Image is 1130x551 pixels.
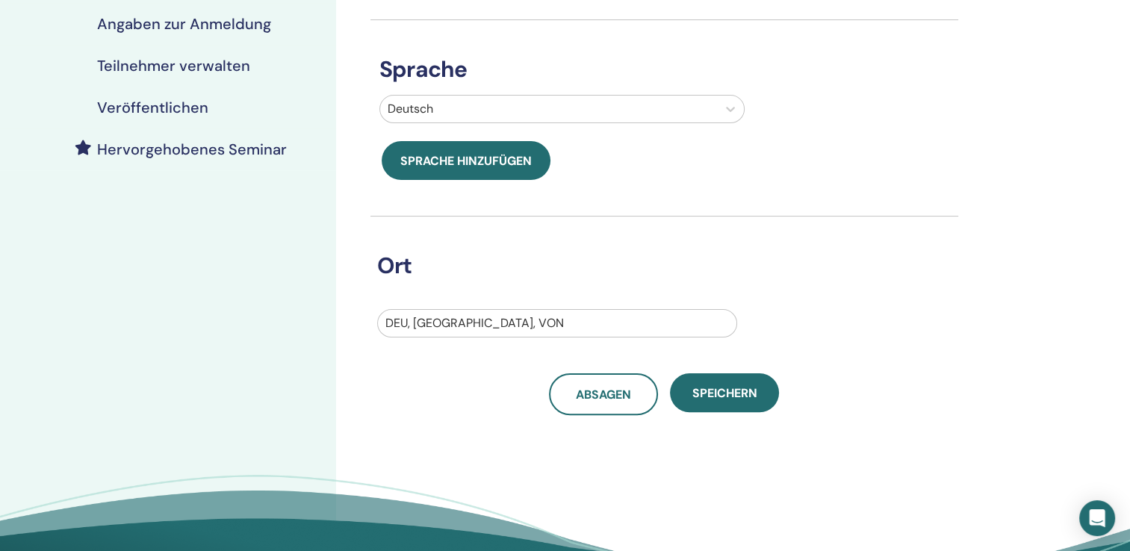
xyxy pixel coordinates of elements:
[382,141,550,180] button: Sprache hinzufügen
[97,57,250,75] h4: Teilnehmer verwalten
[692,385,757,401] span: Speichern
[576,387,631,402] span: Absagen
[97,99,208,116] h4: Veröffentlichen
[549,373,658,415] a: Absagen
[400,153,532,169] span: Sprache hinzufügen
[670,373,779,412] button: Speichern
[97,140,287,158] h4: Hervorgehobenes Seminar
[370,56,958,83] h3: Sprache
[368,252,938,279] h3: Ort
[97,15,271,33] h4: Angaben zur Anmeldung
[1079,500,1115,536] div: Öffnen Sie den Intercom Messenger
